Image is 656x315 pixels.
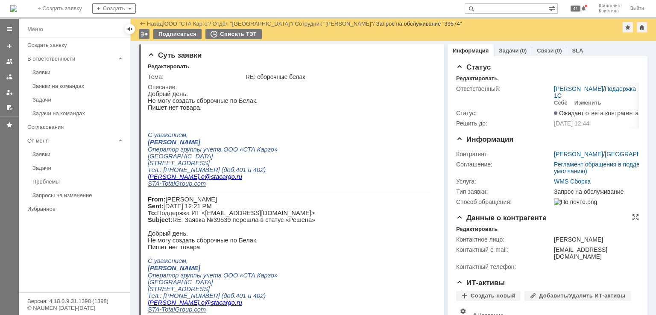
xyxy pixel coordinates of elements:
[537,47,553,54] a: Связи
[139,29,149,39] div: Работа с массовостью
[3,39,16,53] a: Создать заявку
[9,288,236,310] span: Ваша заявка решена. Оцените качество решения заявки, нажав на соответствующую кнопку (после выста...
[572,47,583,54] a: SLA
[456,263,552,270] div: Контактный телефон:
[574,99,601,106] div: Изменить
[66,245,172,252] a: [EMAIL_ADDRESS][DOMAIN_NAME]
[295,20,373,27] a: Сотрудник "[PERSON_NAME]"
[32,151,125,157] div: Заявки
[10,5,17,12] a: Перейти на домашнюю страницу
[14,90,44,96] span: TotalGroup
[29,161,128,175] a: Задачи
[87,209,89,216] span: .
[29,175,128,188] a: Проблемы
[9,272,112,280] span: Здравствуйте, [PERSON_NAME]!
[44,288,63,295] a: 39539
[29,93,128,106] a: Задачи
[571,6,580,12] span: 41
[46,90,58,96] span: com
[32,178,125,185] div: Проблемы
[148,84,434,90] div: Описание:
[32,96,125,103] div: Задачи
[456,236,552,243] div: Контактное лицо:
[554,99,568,106] div: Себе
[554,110,638,117] span: Ожидает ответа контрагента
[29,189,128,202] a: Запросы на изменение
[46,216,58,222] span: com
[456,279,505,287] span: ИТ-активы
[599,3,620,9] span: Шилгалис
[32,83,125,89] div: Заявки на командах
[92,3,136,14] div: Создать
[44,90,46,96] span: .
[10,5,17,12] img: logo
[52,83,53,90] span: .
[44,216,46,222] span: .
[57,83,63,90] span: @
[163,20,164,26] div: |
[3,55,16,68] a: Заявки на командах
[3,101,16,114] a: Мои согласования
[27,124,125,130] div: Согласования
[554,151,603,157] a: [PERSON_NAME]
[24,120,128,134] a: Согласования
[554,198,597,205] img: По почте.png
[554,236,635,243] div: [PERSON_NAME]
[456,188,552,195] div: Тип заявки:
[456,135,513,143] span: Информация
[554,85,638,99] div: /
[456,110,552,117] div: Статус:
[27,206,115,212] div: Избранное
[27,298,121,304] div: Версия: 4.18.0.9.31.1398 (1398)
[14,216,44,222] span: TotalGroup
[623,22,633,32] div: Добавить в избранное
[632,214,639,221] div: На всю страницу
[456,161,552,168] div: Соглашение:
[213,20,292,27] a: Отдел "[GEOGRAPHIC_DATA]"
[456,75,498,82] div: Редактировать
[24,38,128,52] a: Создать заявку
[555,47,562,54] div: (0)
[520,47,527,54] div: (0)
[499,47,518,54] a: Задачи
[27,42,125,48] div: Создать заявку
[148,73,244,80] div: Тема:
[456,198,552,205] div: Способ обращения:
[376,20,462,27] div: Запрос на обслуживание "39574"
[554,246,635,260] div: [EMAIL_ADDRESS][DOMAIN_NAME]
[66,231,172,238] a: [EMAIL_ADDRESS][DOMAIN_NAME]
[456,151,552,157] div: Контрагент:
[554,85,603,92] a: [PERSON_NAME]
[147,20,163,27] a: Назад
[12,216,14,222] span: -
[32,110,125,117] div: Задачи на командах
[27,55,115,62] div: В ответственности
[295,20,376,27] div: /
[12,90,14,96] span: -
[46,288,63,295] span: 39539
[27,137,115,144] div: От меня
[27,24,43,35] div: Меню
[213,20,295,27] div: /
[549,4,557,12] span: Расширенный поиск
[456,214,547,222] span: Данные о контрагенте
[32,165,125,171] div: Задачи
[52,209,53,216] span: .
[32,69,125,76] div: Заявки
[554,120,589,127] span: [DATE] 12:44
[164,20,210,27] a: ООО "СТА Карго"
[148,63,189,70] div: Редактировать
[29,79,128,93] a: Заявки на командах
[3,85,16,99] a: Мои заявки
[456,85,552,92] div: Ответственный:
[29,66,128,79] a: Заявки
[57,209,63,216] span: @
[453,47,489,54] a: Информация
[3,70,16,84] a: Заявки в моей ответственности
[27,305,121,311] div: © NAUMEN [DATE]-[DATE]
[87,83,89,90] span: .
[32,192,125,198] div: Запросы на изменение
[29,148,128,161] a: Заявки
[246,73,433,80] div: RE: сборочные белак
[554,178,591,185] a: WMS Сборка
